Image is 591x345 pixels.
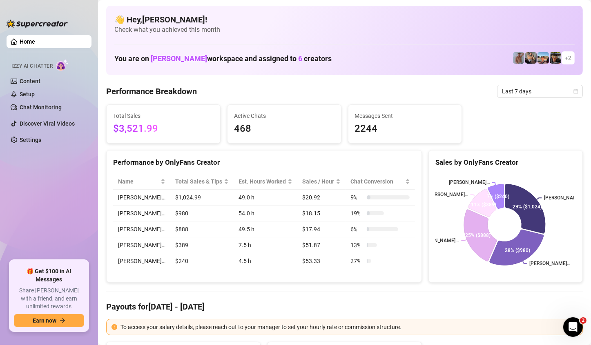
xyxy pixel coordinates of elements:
td: [PERSON_NAME]… [113,253,170,269]
span: 13 % [350,241,364,250]
div: Performance by OnlyFans Creator [113,157,415,168]
span: Messages Sent [355,111,455,120]
td: 49.5 h [234,221,297,237]
text: [PERSON_NAME]… [544,195,585,201]
td: 4.5 h [234,253,297,269]
span: + 2 [565,53,571,62]
span: 27 % [350,257,364,265]
img: George [525,52,537,64]
a: Home [20,38,35,45]
th: Chat Conversion [346,174,415,190]
span: [PERSON_NAME] [151,54,207,63]
img: Zach [537,52,549,64]
button: Earn nowarrow-right [14,314,84,327]
h4: Performance Breakdown [106,86,197,97]
td: 7.5 h [234,237,297,253]
h4: Payouts for [DATE] - [DATE] [106,301,583,312]
td: [PERSON_NAME]… [113,190,170,206]
td: $888 [170,221,234,237]
td: $240 [170,253,234,269]
td: $18.15 [297,206,346,221]
a: Chat Monitoring [20,104,62,111]
span: calendar [573,89,578,94]
span: 2244 [355,121,455,137]
span: Earn now [33,317,56,324]
span: 19 % [350,209,364,218]
div: Sales by OnlyFans Creator [435,157,576,168]
span: Active Chats [234,111,335,120]
iframe: Intercom live chat [563,317,583,337]
th: Sales / Hour [297,174,346,190]
span: Izzy AI Chatter [11,62,53,70]
span: 🎁 Get $100 in AI Messages [14,268,84,283]
th: Total Sales & Tips [170,174,234,190]
text: [PERSON_NAME]… [418,238,459,244]
div: Est. Hours Worked [239,177,286,186]
a: Discover Viral Videos [20,120,75,127]
span: Chat Conversion [350,177,403,186]
td: 49.0 h [234,190,297,206]
td: $389 [170,237,234,253]
a: Setup [20,91,35,97]
span: $3,521.99 [113,121,214,137]
img: Joey [513,52,524,64]
span: exclamation-circle [112,324,117,330]
td: [PERSON_NAME]… [113,206,170,221]
span: Total Sales & Tips [175,177,222,186]
img: AI Chatter [56,59,69,71]
span: Total Sales [113,111,214,120]
text: [PERSON_NAME]… [427,192,468,197]
h4: 👋 Hey, [PERSON_NAME] ! [114,14,575,25]
text: [PERSON_NAME]… [529,261,570,267]
span: 6 [298,54,302,63]
th: Name [113,174,170,190]
td: [PERSON_NAME]… [113,221,170,237]
h1: You are on workspace and assigned to creators [114,54,332,63]
img: Nathan [550,52,561,64]
span: 6 % [350,225,364,234]
span: 9 % [350,193,364,202]
a: Settings [20,137,41,143]
span: Sales / Hour [302,177,334,186]
td: 54.0 h [234,206,297,221]
a: Content [20,78,40,84]
td: $20.92 [297,190,346,206]
img: logo-BBDzfeDw.svg [7,20,68,28]
td: $1,024.99 [170,190,234,206]
div: To access your salary details, please reach out to your manager to set your hourly rate or commis... [120,323,578,332]
span: Check what you achieved this month [114,25,575,34]
td: $980 [170,206,234,221]
span: 468 [234,121,335,137]
text: [PERSON_NAME]… [448,179,489,185]
td: [PERSON_NAME]… [113,237,170,253]
span: Last 7 days [502,85,578,97]
td: $51.87 [297,237,346,253]
span: 2 [580,317,587,324]
td: $17.94 [297,221,346,237]
td: $53.33 [297,253,346,269]
span: arrow-right [60,318,65,323]
span: Share [PERSON_NAME] with a friend, and earn unlimited rewards [14,287,84,311]
span: Name [118,177,159,186]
